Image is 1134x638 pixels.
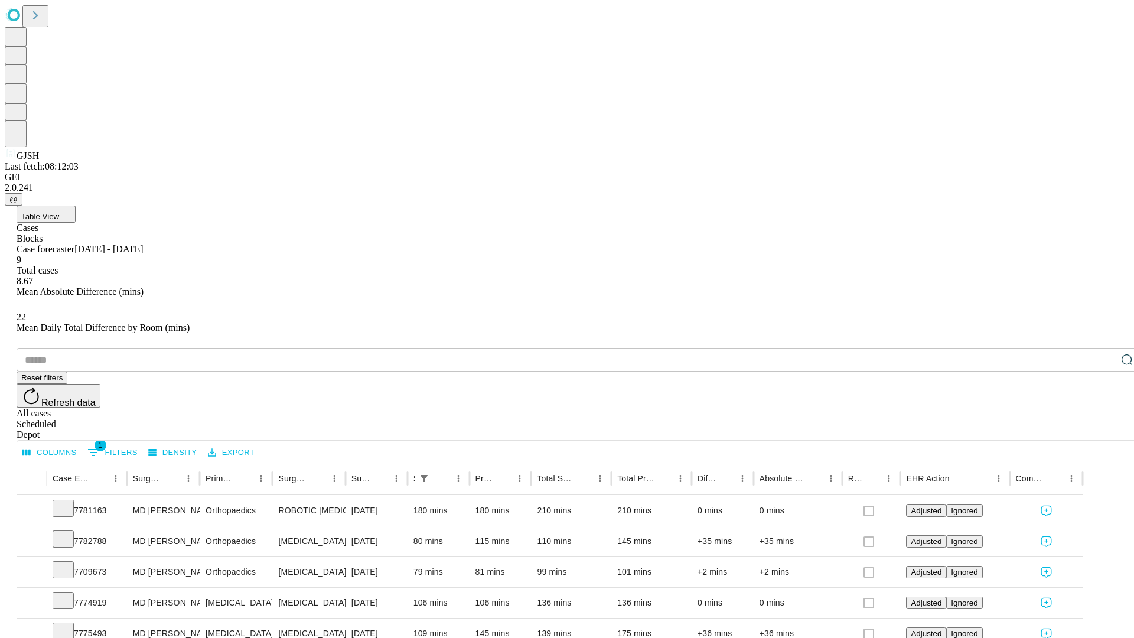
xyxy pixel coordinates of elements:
[17,312,26,322] span: 22
[617,557,686,587] div: 101 mins
[107,470,124,487] button: Menu
[946,504,982,517] button: Ignored
[17,372,67,384] button: Reset filters
[951,470,967,487] button: Sort
[133,588,194,618] div: MD [PERSON_NAME] E Md
[41,398,96,408] span: Refresh data
[23,562,41,583] button: Expand
[206,526,266,556] div: Orthopaedics
[17,287,144,297] span: Mean Absolute Difference (mins)
[475,588,526,618] div: 106 mins
[760,588,836,618] div: 0 mins
[53,496,121,526] div: 7781163
[537,474,574,483] div: Total Scheduled Duration
[413,474,415,483] div: Scheduled In Room Duration
[278,588,339,618] div: [MEDICAL_DATA]
[133,526,194,556] div: MD [PERSON_NAME] [PERSON_NAME] Md
[864,470,881,487] button: Sort
[906,504,946,517] button: Adjusted
[511,470,528,487] button: Menu
[537,557,605,587] div: 99 mins
[74,244,143,254] span: [DATE] - [DATE]
[617,588,686,618] div: 136 mins
[537,588,605,618] div: 136 mins
[19,444,80,462] button: Select columns
[911,506,941,515] span: Adjusted
[351,474,370,483] div: Surgery Date
[848,474,863,483] div: Resolved in EHR
[351,496,402,526] div: [DATE]
[617,526,686,556] div: 145 mins
[760,526,836,556] div: +35 mins
[672,470,689,487] button: Menu
[951,629,977,638] span: Ignored
[413,526,464,556] div: 80 mins
[495,470,511,487] button: Sort
[23,593,41,614] button: Expand
[946,535,982,548] button: Ignored
[236,470,253,487] button: Sort
[309,470,326,487] button: Sort
[951,506,977,515] span: Ignored
[23,532,41,552] button: Expand
[911,537,941,546] span: Adjusted
[206,474,235,483] div: Primary Service
[17,323,190,333] span: Mean Daily Total Difference by Room (mins)
[698,496,748,526] div: 0 mins
[53,526,121,556] div: 7782788
[881,470,897,487] button: Menu
[53,588,121,618] div: 7774919
[760,496,836,526] div: 0 mins
[253,470,269,487] button: Menu
[53,557,121,587] div: 7709673
[5,183,1129,193] div: 2.0.241
[351,588,402,618] div: [DATE]
[617,474,654,483] div: Total Predicted Duration
[416,470,432,487] div: 1 active filter
[416,470,432,487] button: Show filters
[133,474,162,483] div: Surgeon Name
[180,470,197,487] button: Menu
[53,474,90,483] div: Case Epic Id
[84,443,141,462] button: Show filters
[5,161,79,171] span: Last fetch: 08:12:03
[951,598,977,607] span: Ignored
[278,557,339,587] div: [MEDICAL_DATA] WITH [MEDICAL_DATA] REPAIR
[911,568,941,577] span: Adjusted
[475,474,494,483] div: Predicted In Room Duration
[21,373,63,382] span: Reset filters
[906,474,949,483] div: EHR Action
[351,557,402,587] div: [DATE]
[413,557,464,587] div: 79 mins
[17,265,58,275] span: Total cases
[326,470,343,487] button: Menu
[617,496,686,526] div: 210 mins
[951,568,977,577] span: Ignored
[278,474,308,483] div: Surgery Name
[906,597,946,609] button: Adjusted
[575,470,592,487] button: Sort
[21,212,59,221] span: Table View
[698,588,748,618] div: 0 mins
[946,597,982,609] button: Ignored
[17,255,21,265] span: 9
[5,172,1129,183] div: GEI
[951,537,977,546] span: Ignored
[133,496,194,526] div: MD [PERSON_NAME] [PERSON_NAME] Md
[906,566,946,578] button: Adjusted
[475,526,526,556] div: 115 mins
[760,474,805,483] div: Absolute Difference
[164,470,180,487] button: Sort
[990,470,1007,487] button: Menu
[388,470,405,487] button: Menu
[205,444,258,462] button: Export
[1063,470,1080,487] button: Menu
[1016,474,1045,483] div: Comments
[17,384,100,408] button: Refresh data
[145,444,200,462] button: Density
[656,470,672,487] button: Sort
[698,474,716,483] div: Difference
[450,470,467,487] button: Menu
[206,557,266,587] div: Orthopaedics
[206,496,266,526] div: Orthopaedics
